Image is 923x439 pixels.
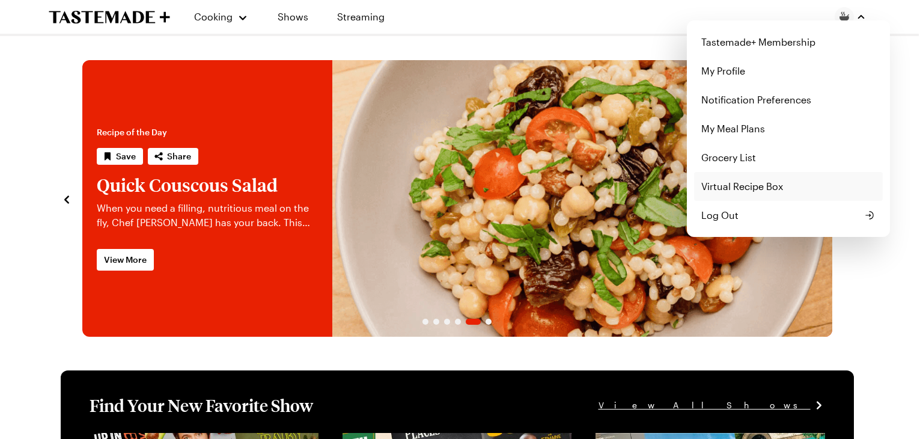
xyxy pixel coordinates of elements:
button: Profile picture [835,7,866,26]
span: Log Out [701,208,739,223]
div: Profile picture [687,20,890,237]
a: My Meal Plans [694,114,883,143]
a: Notification Preferences [694,85,883,114]
a: Grocery List [694,143,883,172]
a: My Profile [694,57,883,85]
a: Tastemade+ Membership [694,28,883,57]
img: Profile picture [835,7,854,26]
a: Virtual Recipe Box [694,172,883,201]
